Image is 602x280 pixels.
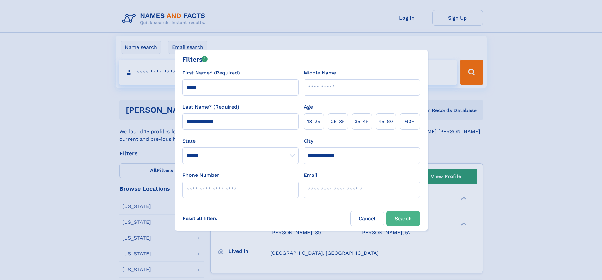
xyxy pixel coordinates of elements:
[378,118,393,125] span: 45‑60
[355,118,369,125] span: 35‑45
[304,103,313,111] label: Age
[307,118,320,125] span: 18‑25
[304,171,317,179] label: Email
[179,211,221,226] label: Reset all filters
[405,118,415,125] span: 60+
[182,137,299,145] label: State
[182,103,239,111] label: Last Name* (Required)
[331,118,345,125] span: 25‑35
[182,171,219,179] label: Phone Number
[182,55,208,64] div: Filters
[182,69,240,77] label: First Name* (Required)
[386,211,420,226] button: Search
[304,137,313,145] label: City
[304,69,336,77] label: Middle Name
[350,211,384,226] label: Cancel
